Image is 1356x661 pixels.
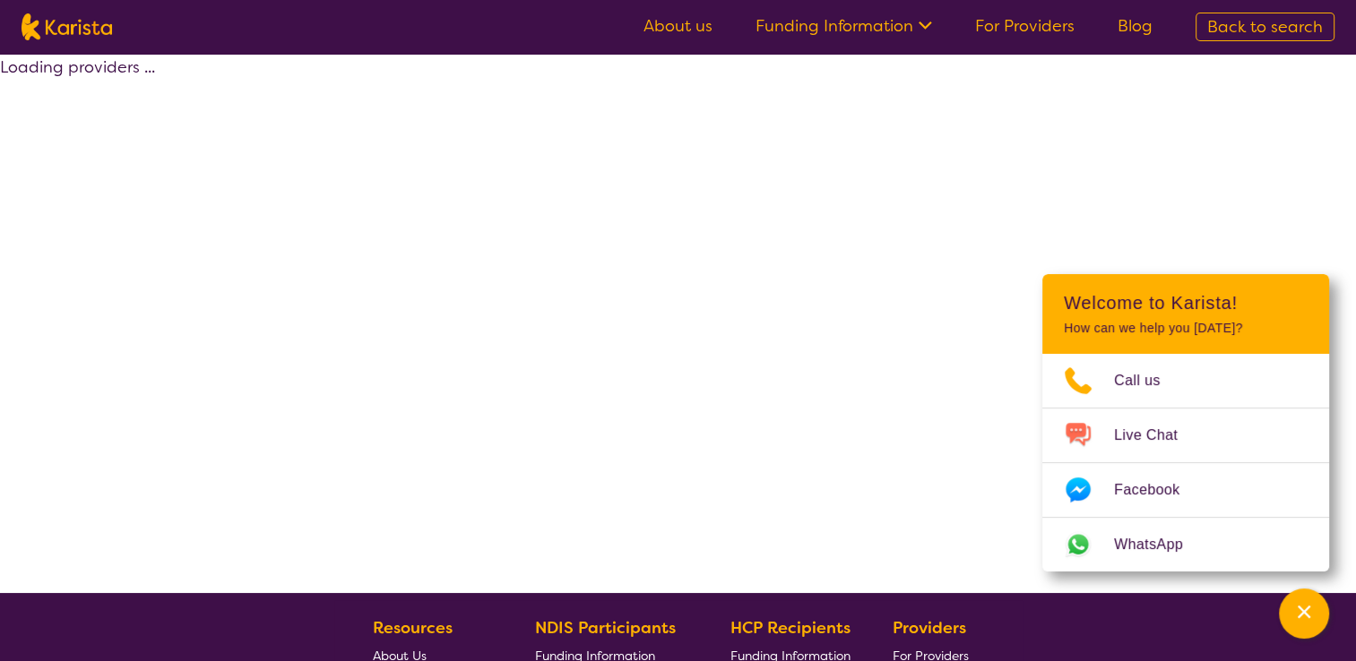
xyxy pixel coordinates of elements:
[756,15,932,37] a: Funding Information
[893,617,966,639] b: Providers
[1114,476,1201,503] span: Facebook
[1042,274,1329,571] div: Channel Menu
[22,13,112,40] img: Karista logo
[643,15,713,37] a: About us
[1207,16,1323,38] span: Back to search
[1042,518,1329,571] a: Web link opens in a new tab.
[730,617,851,639] b: HCP Recipients
[373,617,453,639] b: Resources
[1114,367,1182,394] span: Call us
[1042,354,1329,571] ul: Choose channel
[1114,531,1205,558] span: WhatsApp
[1118,15,1153,37] a: Blog
[1196,13,1334,41] a: Back to search
[1114,422,1199,449] span: Live Chat
[1064,292,1308,313] h2: Welcome to Karista!
[1279,588,1329,639] button: Channel Menu
[535,617,676,639] b: NDIS Participants
[975,15,1075,37] a: For Providers
[1064,321,1308,336] p: How can we help you [DATE]?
